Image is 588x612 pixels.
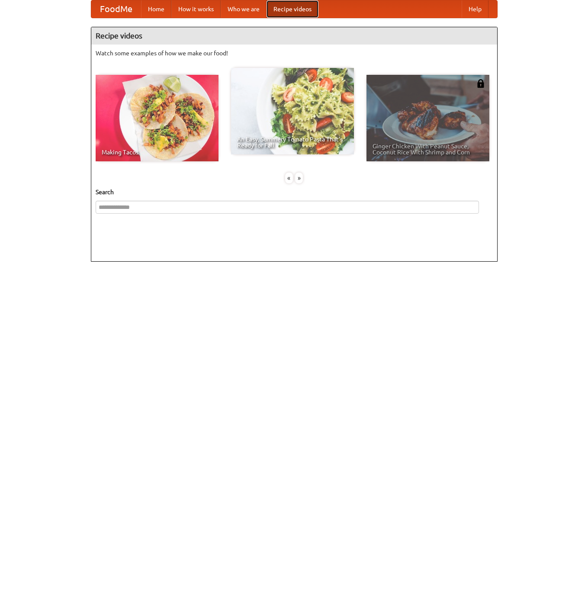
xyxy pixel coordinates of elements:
span: Making Tacos [102,149,212,155]
div: « [285,173,293,183]
a: Making Tacos [96,75,218,161]
h4: Recipe videos [91,27,497,45]
a: An Easy, Summery Tomato Pasta That's Ready for Fall [231,68,354,154]
a: FoodMe [91,0,141,18]
span: An Easy, Summery Tomato Pasta That's Ready for Fall [237,136,348,148]
a: Help [462,0,488,18]
h5: Search [96,188,493,196]
a: Recipe videos [267,0,318,18]
a: Who we are [221,0,267,18]
a: How it works [171,0,221,18]
div: » [295,173,303,183]
img: 483408.png [476,79,485,88]
p: Watch some examples of how we make our food! [96,49,493,58]
a: Home [141,0,171,18]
